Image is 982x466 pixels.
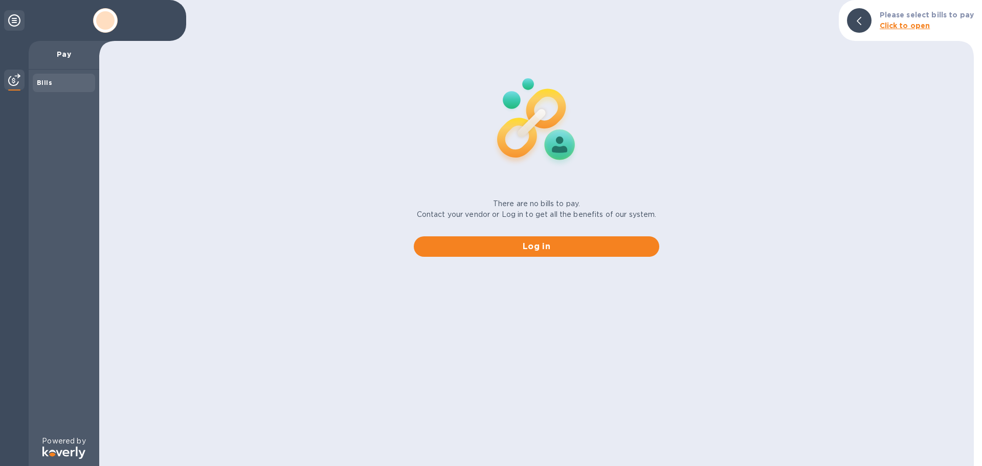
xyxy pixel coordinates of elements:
[37,49,91,59] p: Pay
[417,198,657,220] p: There are no bills to pay. Contact your vendor or Log in to get all the benefits of our system.
[880,21,930,30] b: Click to open
[37,79,52,86] b: Bills
[42,447,85,459] img: Logo
[880,11,974,19] b: Please select bills to pay
[42,436,85,447] p: Powered by
[414,236,659,257] button: Log in
[422,240,651,253] span: Log in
